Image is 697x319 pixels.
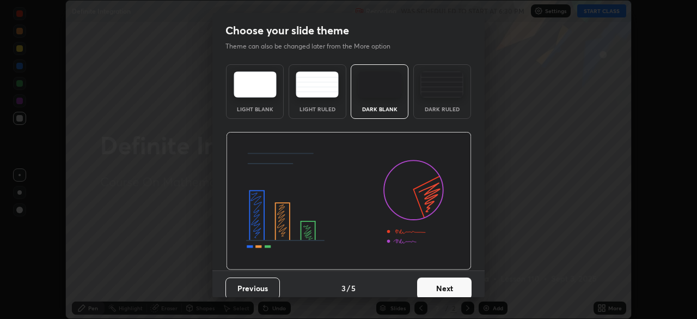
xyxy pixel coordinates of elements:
div: Dark Ruled [420,106,464,112]
img: darkRuledTheme.de295e13.svg [420,71,463,98]
h4: 3 [341,282,346,294]
h4: 5 [351,282,356,294]
h2: Choose your slide theme [225,23,349,38]
img: lightRuledTheme.5fabf969.svg [296,71,339,98]
div: Light Ruled [296,106,339,112]
div: Dark Blank [358,106,401,112]
button: Next [417,278,472,299]
img: darkThemeBanner.d06ce4a2.svg [226,132,472,270]
button: Previous [225,278,280,299]
div: Light Blank [233,106,277,112]
p: Theme can also be changed later from the More option [225,41,402,51]
img: darkTheme.f0cc69e5.svg [358,71,401,98]
h4: / [347,282,350,294]
img: lightTheme.e5ed3b09.svg [234,71,277,98]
